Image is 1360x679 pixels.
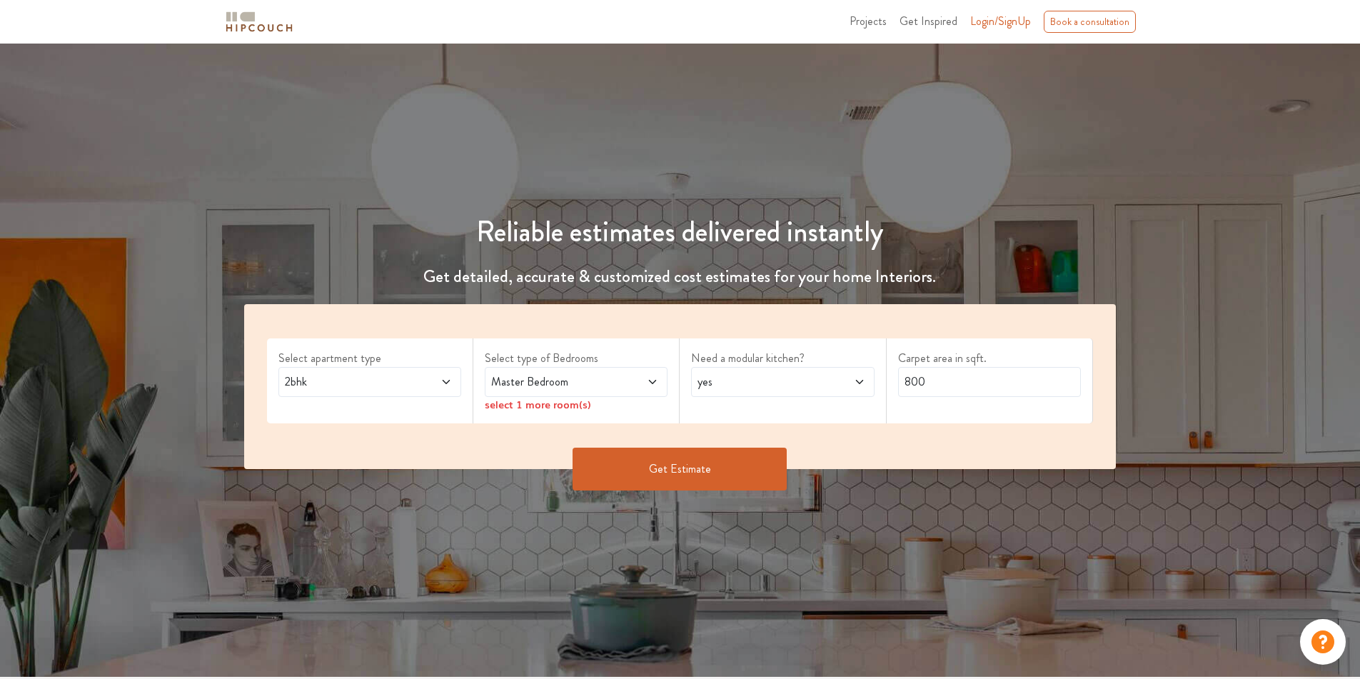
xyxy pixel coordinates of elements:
[236,215,1125,249] h1: Reliable estimates delivered instantly
[695,373,822,391] span: yes
[900,13,957,29] span: Get Inspired
[282,373,410,391] span: 2bhk
[850,13,887,29] span: Projects
[278,350,461,367] label: Select apartment type
[223,6,295,38] span: logo-horizontal.svg
[488,373,616,391] span: Master Bedroom
[223,9,295,34] img: logo-horizontal.svg
[485,350,668,367] label: Select type of Bedrooms
[970,13,1031,29] span: Login/SignUp
[236,266,1125,287] h4: Get detailed, accurate & customized cost estimates for your home Interiors.
[691,350,874,367] label: Need a modular kitchen?
[898,367,1081,397] input: Enter area sqft
[573,448,787,491] button: Get Estimate
[1044,11,1136,33] div: Book a consultation
[898,350,1081,367] label: Carpet area in sqft.
[485,397,668,412] div: select 1 more room(s)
